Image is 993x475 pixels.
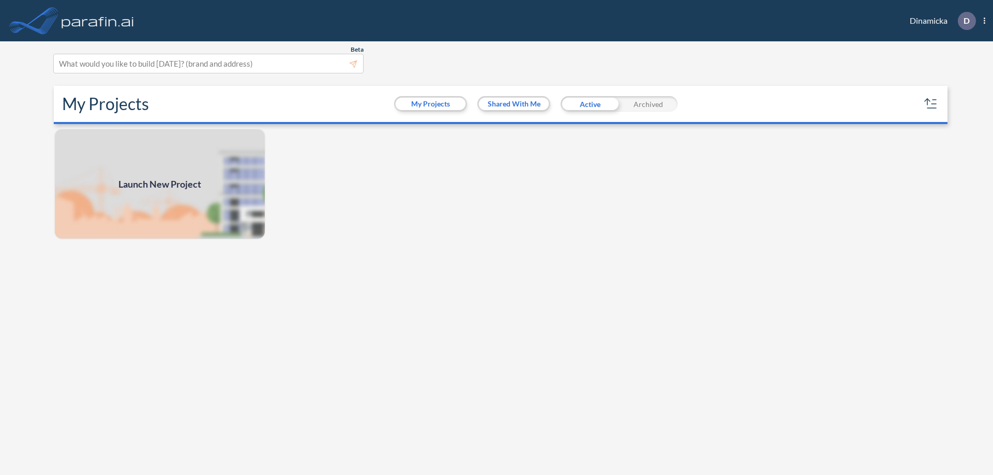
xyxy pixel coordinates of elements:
[59,10,136,31] img: logo
[54,128,266,240] a: Launch New Project
[619,96,678,112] div: Archived
[923,96,939,112] button: sort
[396,98,465,110] button: My Projects
[964,16,970,25] p: D
[118,177,201,191] span: Launch New Project
[351,45,364,54] span: Beta
[54,128,266,240] img: add
[479,98,549,110] button: Shared With Me
[62,94,149,114] h2: My Projects
[894,12,985,30] div: Dinamicka
[561,96,619,112] div: Active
